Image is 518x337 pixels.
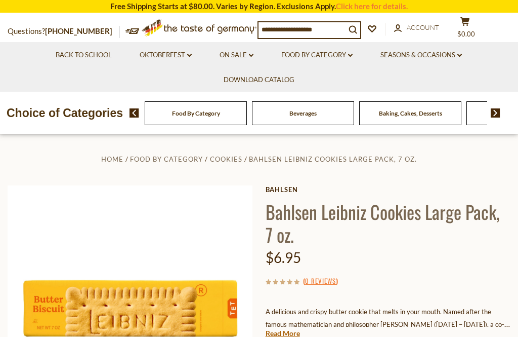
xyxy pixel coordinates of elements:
img: previous arrow [129,108,139,118]
a: Food By Category [130,155,203,163]
a: Bahlsen [266,185,510,194]
a: Account [394,22,439,33]
p: Questions? [8,25,120,38]
a: Oktoberfest [140,50,192,61]
span: $6.95 [266,249,301,266]
a: Baking, Cakes, Desserts [379,109,442,117]
span: ( ) [303,276,338,286]
a: [PHONE_NUMBER] [45,26,112,35]
button: $0.00 [450,17,480,42]
a: Seasons & Occasions [380,50,462,61]
a: Click here for details. [336,2,408,11]
img: next arrow [491,108,500,118]
a: Bahlsen Leibniz Cookies Large Pack, 7 oz. [249,155,417,163]
a: Home [101,155,123,163]
h1: Bahlsen Leibniz Cookies Large Pack, 7 oz. [266,200,510,246]
a: Back to School [56,50,112,61]
a: Food By Category [172,109,220,117]
a: 0 Reviews [305,276,336,287]
a: Cookies [210,155,242,163]
a: On Sale [220,50,253,61]
a: Beverages [289,109,317,117]
a: Food By Category [281,50,353,61]
span: $0.00 [457,30,475,38]
span: Account [407,23,439,31]
a: Download Catalog [224,74,294,86]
